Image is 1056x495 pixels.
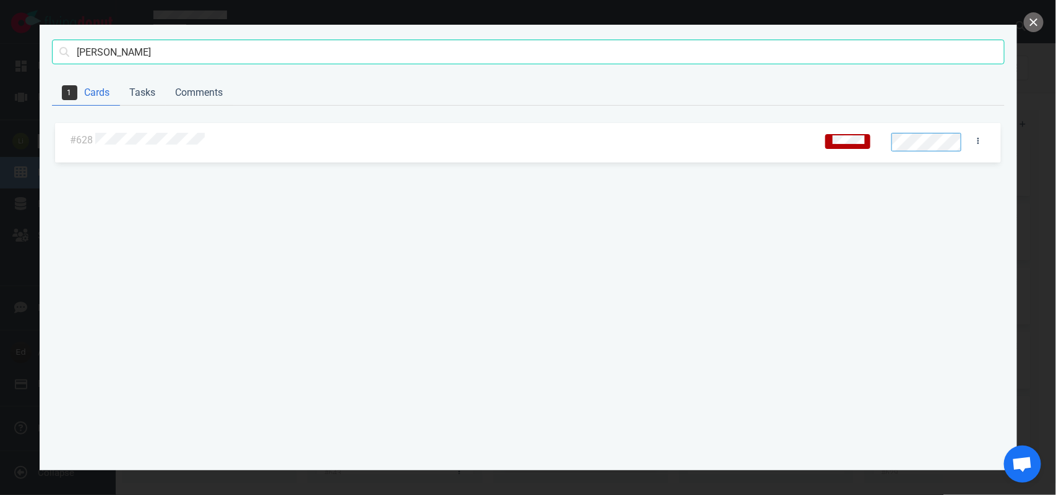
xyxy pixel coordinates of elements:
a: Tasks [120,80,166,106]
span: 1 [62,85,77,100]
input: Search cards, tasks, or comments with text or ids [52,40,1005,64]
a: Comments [166,80,233,106]
a: Cards [52,80,120,106]
a: Aprire la chat [1004,446,1041,483]
a: #628 [70,134,93,146]
button: close [1024,12,1044,32]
